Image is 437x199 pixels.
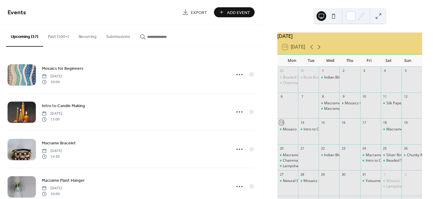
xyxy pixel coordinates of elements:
[360,158,381,163] div: Intro to Candle Making
[300,172,304,177] div: 28
[341,146,346,151] div: 23
[191,9,207,16] span: Export
[320,172,325,177] div: 29
[302,55,321,67] div: Tue
[42,186,62,191] span: [DATE]
[339,101,360,106] div: Mosaics for Beginners
[320,120,325,125] div: 15
[403,120,408,125] div: 19
[277,158,298,163] div: Chainmaille - Helmweave
[277,32,422,40] div: [DATE]
[341,69,346,73] div: 2
[383,94,387,99] div: 11
[324,153,358,158] div: Indian Block Printing
[321,55,340,67] div: Wed
[42,116,62,122] span: 13:00
[42,79,62,85] span: 10:00
[298,127,319,132] div: Intro to Candle Making
[386,101,416,106] div: Silk Paper Making
[362,94,367,99] div: 10
[283,178,341,184] div: Natural Cold Process Soap Making
[383,120,387,125] div: 18
[319,101,339,106] div: Macrame Bracelet
[300,146,304,151] div: 21
[320,146,325,151] div: 22
[319,75,339,80] div: Indian Block Printing
[324,101,356,106] div: Macrame Bracelet
[366,178,428,184] div: Yotsume Toji - Japanese Stab Binding
[279,172,284,177] div: 27
[283,158,326,163] div: Chainmaille - Helmweave
[386,184,419,189] div: Lampshade Making
[277,75,298,80] div: Beaded Snowflake
[178,7,212,17] a: Export
[283,75,314,80] div: Beaded Snowflake
[283,80,326,86] div: Chainmaille - Helmweave
[381,101,401,106] div: Silk Paper Making
[42,154,62,159] span: 14:30
[403,94,408,99] div: 12
[366,158,404,163] div: Intro to Candle Making
[42,111,62,116] span: [DATE]
[386,178,424,184] div: Mosaics for Beginners
[101,25,135,46] button: Submissions
[277,153,298,158] div: Macrame Plant Hanger
[381,184,401,189] div: Lampshade Making
[383,146,387,151] div: 25
[42,74,62,79] span: [DATE]
[42,177,85,184] span: Macrame Plant Hanger
[366,153,398,158] div: Macrame Pumpkin
[324,106,380,111] div: Macrame Christmas Decorations
[379,55,398,67] div: Sat
[398,55,417,67] div: Sun
[386,153,417,158] div: Silver Ring Making
[74,25,101,46] button: Recurring
[303,127,342,132] div: Intro to Candle Making
[303,75,350,80] div: Book Binding - Casebinding
[320,94,325,99] div: 8
[340,55,360,67] div: Thu
[300,69,304,73] div: 30
[362,69,367,73] div: 3
[303,178,341,184] div: Mosaics for Beginners
[360,178,381,184] div: Yotsume Toji - Japanese Stab Binding
[403,146,408,151] div: 26
[42,148,62,154] span: [DATE]
[283,164,316,169] div: Lampshade Making
[279,69,284,73] div: 29
[381,178,401,184] div: Mosaics for Beginners
[42,65,83,72] a: Mosaics for Beginners
[298,178,319,184] div: Mosaics for Beginners
[319,106,339,111] div: Macrame Christmas Decorations
[324,75,358,80] div: Indian Block Printing
[381,158,401,163] div: Beaded Snowflake
[42,140,76,147] a: Macrame Bracelet
[277,164,298,169] div: Lampshade Making
[341,172,346,177] div: 30
[42,66,83,72] span: Mosaics for Beginners
[403,172,408,177] div: 2
[386,127,418,132] div: Macrame Bracelet
[283,127,321,132] div: Mosaics for Beginners
[300,120,304,125] div: 14
[381,153,401,158] div: Silver Ring Making
[283,153,322,158] div: Macrame Plant Hanger
[279,94,284,99] div: 6
[401,153,422,158] div: Chunky Rope Necklace
[345,101,383,106] div: Mosaics for Beginners
[381,127,401,132] div: Macrame Bracelet
[298,75,319,80] div: Book Binding - Casebinding
[320,69,325,73] div: 1
[42,103,85,109] span: Intro to Candle Making
[6,25,43,47] button: Upcoming (37)
[359,55,379,67] div: Fri
[43,25,74,46] button: Past (100+)
[227,9,250,16] span: Add Event
[386,158,418,163] div: Beaded Snowflake
[214,7,255,17] a: Add Event
[277,127,298,132] div: Mosaics for Beginners
[277,178,298,184] div: Natural Cold Process Soap Making
[42,191,62,197] span: 10:00
[383,69,387,73] div: 4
